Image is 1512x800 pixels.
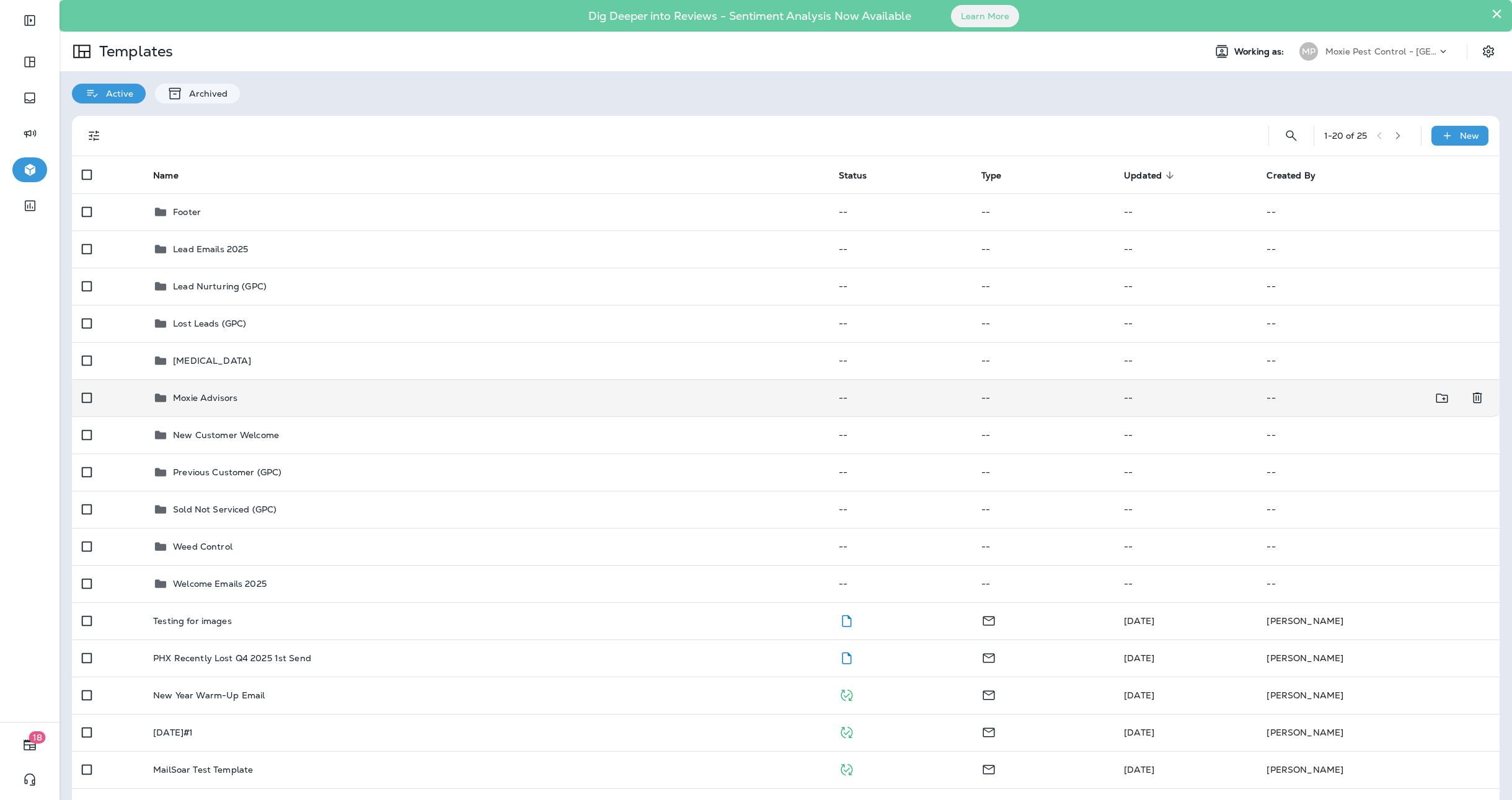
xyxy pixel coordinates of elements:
span: Email [981,763,996,774]
span: Published [839,763,854,774]
p: PHX Recently Lost Q4 2025 1st Send [153,653,311,663]
td: -- [971,231,1114,268]
td: -- [1114,454,1257,491]
td: -- [971,565,1114,602]
span: Created By [1267,170,1315,181]
p: MailSoar Test Template [153,765,253,775]
button: Learn More [951,5,1019,27]
td: [PERSON_NAME] [1257,751,1500,788]
span: Draft [839,651,854,662]
button: Close [1491,4,1503,24]
span: Email [981,726,996,737]
p: Moxie Pest Control - [GEOGRAPHIC_DATA] [1325,46,1437,56]
p: Lead Nurturing (GPC) [173,281,267,291]
span: Type [981,170,1002,181]
div: 1 - 20 of 25 [1324,131,1367,141]
td: -- [829,305,971,342]
span: Shannon Davis [1124,615,1154,626]
button: Settings [1477,40,1500,63]
button: Search Templates [1279,123,1304,148]
span: Email [981,614,996,625]
p: Testing for images [153,616,232,626]
td: -- [971,305,1114,342]
td: -- [1114,528,1257,565]
td: [PERSON_NAME] [1257,714,1500,751]
td: -- [971,342,1114,379]
td: -- [1114,231,1257,268]
p: Previous Customer (GPC) [173,467,281,477]
td: -- [1257,379,1428,416]
td: [PERSON_NAME] [1257,640,1500,677]
p: Lead Emails 2025 [173,244,248,254]
td: -- [971,379,1114,416]
span: Sohum Berdia [1124,764,1154,775]
td: -- [829,231,971,268]
p: Templates [94,42,173,61]
div: MP [1299,42,1318,61]
td: -- [1114,565,1257,602]
button: Move to folder [1430,385,1455,411]
p: [MEDICAL_DATA] [173,356,251,366]
td: -- [1257,268,1500,305]
td: -- [1257,305,1500,342]
td: -- [1114,491,1257,528]
td: -- [1114,305,1257,342]
td: -- [1114,416,1257,454]
p: Footer [173,207,201,217]
td: -- [1257,342,1500,379]
p: [DATE]#1 [153,727,193,737]
td: -- [1114,268,1257,305]
td: [PERSON_NAME] [1257,677,1500,714]
span: Shannon Davis [1124,653,1154,664]
button: Filters [82,123,107,148]
span: 18 [29,731,46,744]
td: -- [971,193,1114,231]
td: -- [1257,416,1500,454]
p: New Customer Welcome [173,430,279,440]
td: -- [1257,193,1500,231]
td: -- [829,565,971,602]
p: Lost Leads (GPC) [173,319,246,328]
p: Archived [183,89,228,99]
td: -- [1257,528,1500,565]
p: Welcome Emails 2025 [173,579,267,589]
td: -- [1114,342,1257,379]
td: -- [1257,231,1500,268]
span: Working as: [1234,46,1287,57]
td: -- [1257,491,1500,528]
span: Created By [1267,170,1331,181]
td: -- [829,193,971,231]
td: [PERSON_NAME] [1257,602,1500,640]
td: -- [1114,379,1257,416]
span: Email [981,651,996,662]
span: Status [839,170,883,181]
span: Name [153,170,179,181]
p: Dig Deeper into Reviews - Sentiment Analysis Now Available [552,14,947,18]
td: -- [971,491,1114,528]
span: Updated [1124,170,1162,181]
span: Draft [839,614,854,625]
td: -- [829,528,971,565]
td: -- [829,379,971,416]
button: 18 [12,732,47,757]
td: -- [829,491,971,528]
span: Email [981,688,996,700]
td: -- [971,416,1114,454]
span: Status [839,170,867,181]
td: -- [971,268,1114,305]
td: -- [829,342,971,379]
td: -- [829,416,971,454]
td: -- [971,454,1114,491]
td: -- [1114,193,1257,231]
p: New Year Warm-Up Email [153,690,265,700]
td: -- [1257,565,1500,602]
span: Taylor K [1124,727,1154,738]
span: Taylor K [1124,690,1154,701]
span: Published [839,688,854,700]
p: Active [100,89,133,99]
span: Updated [1124,170,1178,181]
p: Sold Not Serviced (GPC) [173,504,276,514]
button: Expand Sidebar [12,8,47,33]
span: Type [981,170,1018,181]
button: Delete [1465,385,1490,411]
